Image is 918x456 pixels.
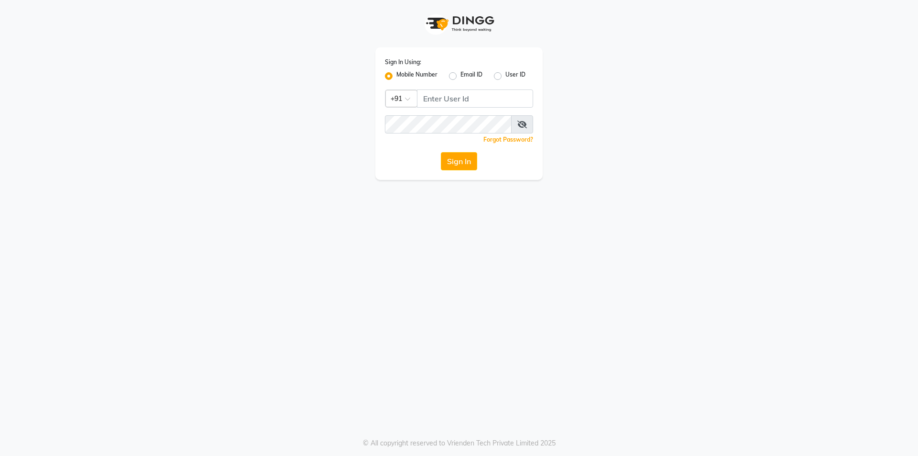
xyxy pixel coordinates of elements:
label: Mobile Number [396,70,437,82]
img: logo1.svg [421,10,497,38]
label: Sign In Using: [385,58,421,67]
label: User ID [505,70,525,82]
label: Email ID [460,70,482,82]
button: Sign In [441,152,477,170]
input: Username [385,115,512,133]
input: Username [417,89,533,108]
a: Forgot Password? [483,136,533,143]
